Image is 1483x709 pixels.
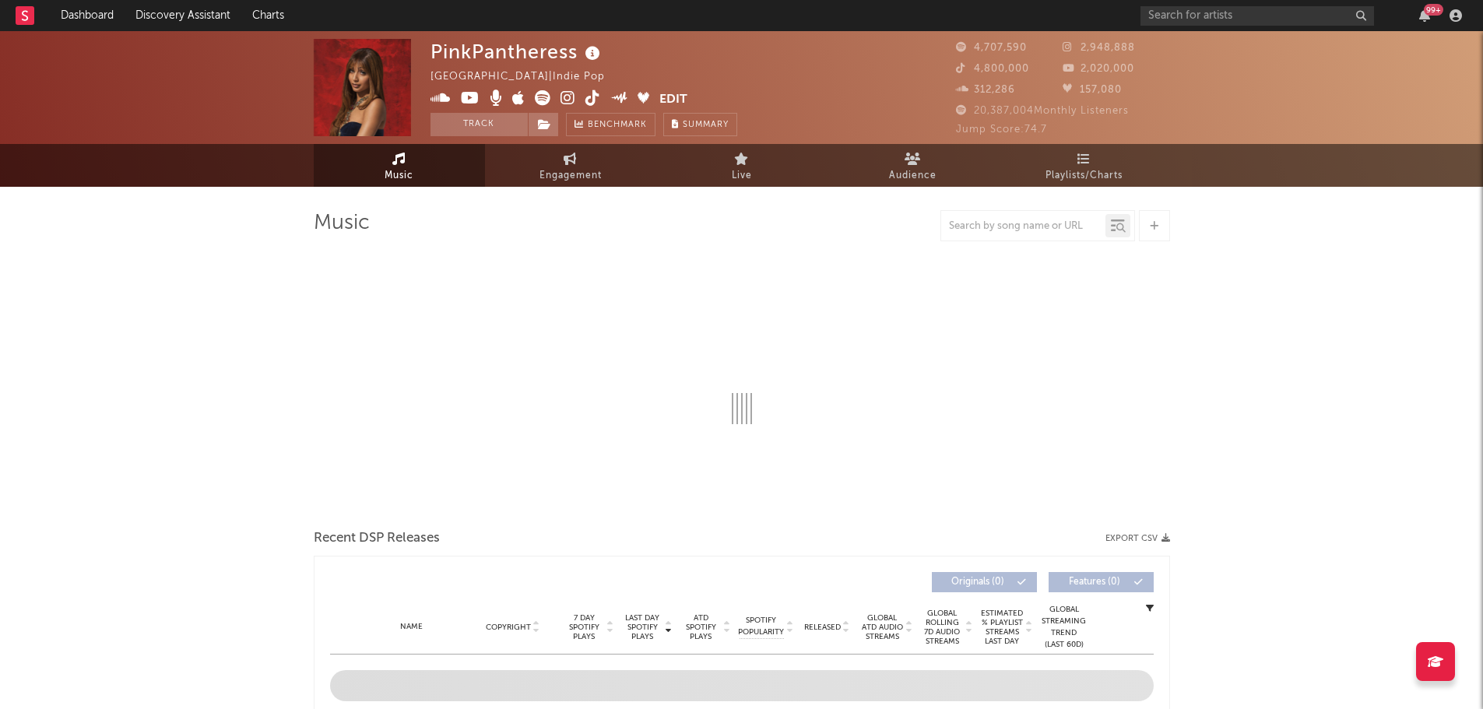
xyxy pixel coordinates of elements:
[932,572,1037,592] button: Originals(0)
[981,609,1024,646] span: Estimated % Playlist Streams Last Day
[656,144,828,187] a: Live
[683,121,729,129] span: Summary
[804,623,841,632] span: Released
[385,167,413,185] span: Music
[1041,604,1088,651] div: Global Streaming Trend (Last 60D)
[1049,572,1154,592] button: Features(0)
[566,113,655,136] a: Benchmark
[941,220,1105,233] input: Search by song name or URL
[663,113,737,136] button: Summary
[361,621,463,633] div: Name
[1063,43,1135,53] span: 2,948,888
[1063,64,1134,74] span: 2,020,000
[588,116,647,135] span: Benchmark
[921,609,964,646] span: Global Rolling 7D Audio Streams
[539,167,602,185] span: Engagement
[956,85,1015,95] span: 312,286
[564,613,605,641] span: 7 Day Spotify Plays
[680,613,722,641] span: ATD Spotify Plays
[659,90,687,110] button: Edit
[430,39,604,65] div: PinkPantheress
[430,113,528,136] button: Track
[828,144,999,187] a: Audience
[1059,577,1130,587] span: Features ( 0 )
[1424,4,1443,16] div: 99 +
[889,167,937,185] span: Audience
[1063,85,1122,95] span: 157,080
[942,577,1014,587] span: Originals ( 0 )
[956,64,1029,74] span: 4,800,000
[314,529,440,548] span: Recent DSP Releases
[1105,534,1170,543] button: Export CSV
[861,613,904,641] span: Global ATD Audio Streams
[738,615,784,638] span: Spotify Popularity
[622,613,663,641] span: Last Day Spotify Plays
[1140,6,1374,26] input: Search for artists
[956,125,1047,135] span: Jump Score: 74.7
[486,623,531,632] span: Copyright
[956,43,1027,53] span: 4,707,590
[732,167,752,185] span: Live
[314,144,485,187] a: Music
[956,106,1129,116] span: 20,387,004 Monthly Listeners
[1045,167,1123,185] span: Playlists/Charts
[1419,9,1430,22] button: 99+
[485,144,656,187] a: Engagement
[999,144,1170,187] a: Playlists/Charts
[430,68,623,86] div: [GEOGRAPHIC_DATA] | Indie Pop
